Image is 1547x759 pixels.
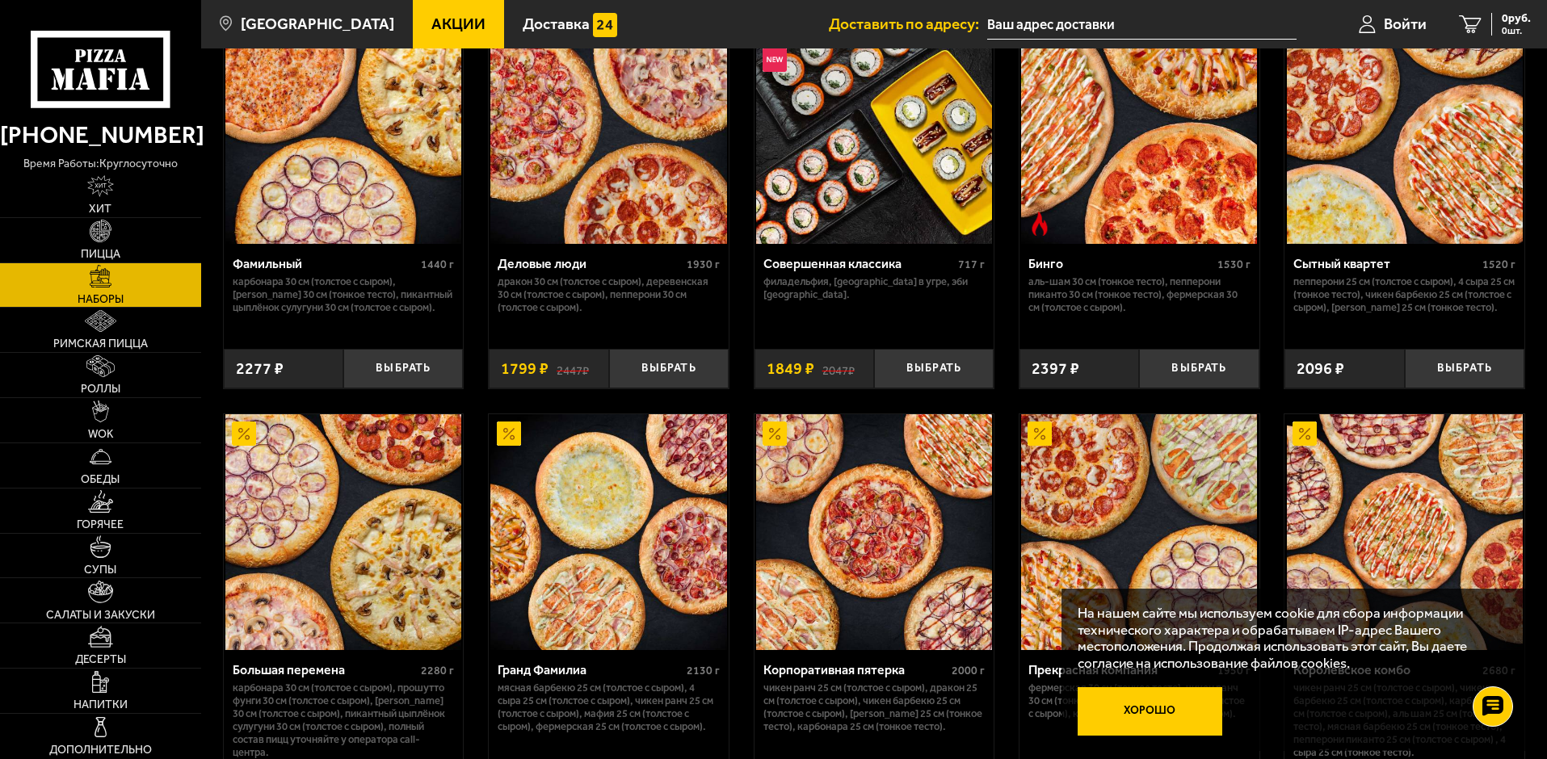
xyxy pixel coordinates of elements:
span: Роллы [81,384,120,395]
span: 2280 г [421,664,454,677]
img: Фамильный [225,8,461,244]
div: Сытный квартет [1293,256,1478,271]
img: Острое блюдо [1028,212,1052,236]
button: Хорошо [1078,687,1223,736]
button: Выбрать [609,349,729,388]
span: 1530 г [1217,258,1251,271]
p: На нашем сайте мы используем cookie для сбора информации технического характера и обрабатываем IP... [1078,605,1500,672]
span: WOK [88,429,113,440]
a: АкционныйНовинкаСовершенная классика [755,8,994,244]
span: Напитки [74,699,128,711]
img: Деловые люди [490,8,726,244]
button: Выбрать [1405,349,1524,388]
span: 717 г [958,258,985,271]
span: 1799 ₽ [501,361,549,377]
span: Наборы [78,294,124,305]
img: Новинка [763,48,787,72]
span: Римская пицца [53,338,148,350]
span: 0 шт. [1502,26,1531,36]
button: Выбрать [874,349,994,388]
p: Фермерская 30 см (тонкое тесто), Чикен Ранч 30 см (тонкое тесто), Пепперони 30 см (толстое с сыро... [1028,681,1251,720]
img: Акционный [232,421,256,446]
p: Мясная Барбекю 25 см (толстое с сыром), 4 сыра 25 см (толстое с сыром), Чикен Ранч 25 см (толстое... [498,681,720,733]
span: Пицца [81,249,120,260]
img: Сытный квартет [1287,8,1523,244]
span: Акции [431,16,486,31]
div: Корпоративная пятерка [763,662,948,677]
span: 1440 г [421,258,454,271]
span: 2277 ₽ [236,361,284,377]
p: Карбонара 30 см (толстое с сыром), [PERSON_NAME] 30 см (тонкое тесто), Пикантный цыплёнок сулугун... [233,275,455,314]
a: АкционныйСытный квартет [1284,8,1524,244]
a: АкционныйБольшая перемена [224,414,464,650]
s: 2047 ₽ [822,361,855,377]
a: АкционныйКоролевское комбо [1284,414,1524,650]
span: Хит [89,203,111,215]
p: Пепперони 25 см (толстое с сыром), 4 сыра 25 см (тонкое тесто), Чикен Барбекю 25 см (толстое с сы... [1293,275,1515,314]
div: Деловые люди [498,256,683,271]
span: [GEOGRAPHIC_DATA] [241,16,394,31]
div: Фамильный [233,256,418,271]
span: Дополнительно [49,744,152,756]
p: Филадельфия, [GEOGRAPHIC_DATA] в угре, Эби [GEOGRAPHIC_DATA]. [763,275,986,301]
span: Обеды [81,474,120,485]
a: АкционныйДеловые люди [489,8,729,244]
div: Совершенная классика [763,256,955,271]
button: Выбрать [343,349,463,388]
div: Большая перемена [233,662,418,677]
div: Бинго [1028,256,1213,271]
span: Супы [84,564,116,576]
div: Прекрасная компания [1028,662,1213,677]
span: 1849 ₽ [767,361,814,377]
span: Войти [1384,16,1427,31]
span: 1930 г [687,258,720,271]
p: Аль-Шам 30 см (тонкое тесто), Пепперони Пиканто 30 см (тонкое тесто), Фермерская 30 см (толстое с... [1028,275,1251,314]
span: Горячее [77,519,124,530]
img: Совершенная классика [756,8,992,244]
p: Карбонара 30 см (толстое с сыром), Прошутто Фунги 30 см (толстое с сыром), [PERSON_NAME] 30 см (т... [233,681,455,759]
img: Акционный [497,421,521,446]
a: АкционныйКорпоративная пятерка [755,414,994,650]
span: 2397 ₽ [1032,361,1079,377]
p: Дракон 30 см (толстое с сыром), Деревенская 30 см (толстое с сыром), Пепперони 30 см (толстое с с... [498,275,720,314]
img: 15daf4d41897b9f0e9f617042186c801.svg [593,13,617,37]
a: АкционныйПрекрасная компания [1019,414,1259,650]
s: 2447 ₽ [557,361,589,377]
img: Большая перемена [225,414,461,650]
img: Корпоративная пятерка [756,414,992,650]
a: АкционныйФамильный [224,8,464,244]
img: Прекрасная компания [1021,414,1257,650]
input: Ваш адрес доставки [987,10,1297,40]
span: Салаты и закуски [46,610,155,621]
span: Доставить по адресу: [829,16,987,31]
button: Выбрать [1139,349,1259,388]
span: 2000 г [952,664,985,677]
span: Доставка [523,16,590,31]
p: Чикен Ранч 25 см (толстое с сыром), Дракон 25 см (толстое с сыром), Чикен Барбекю 25 см (толстое ... [763,681,986,733]
span: Десерты [75,654,126,665]
a: АкционныйОстрое блюдоБинго [1019,8,1259,244]
span: 0 руб. [1502,13,1531,24]
span: 2096 ₽ [1297,361,1344,377]
a: АкционныйГранд Фамилиа [489,414,729,650]
img: Гранд Фамилиа [490,414,726,650]
img: Королевское комбо [1287,414,1523,650]
img: Акционный [1028,421,1052,446]
div: Гранд Фамилиа [498,662,683,677]
img: Акционный [763,421,787,446]
span: 2130 г [687,664,720,677]
img: Бинго [1021,8,1257,244]
span: 1520 г [1482,258,1515,271]
img: Акционный [1293,421,1317,446]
